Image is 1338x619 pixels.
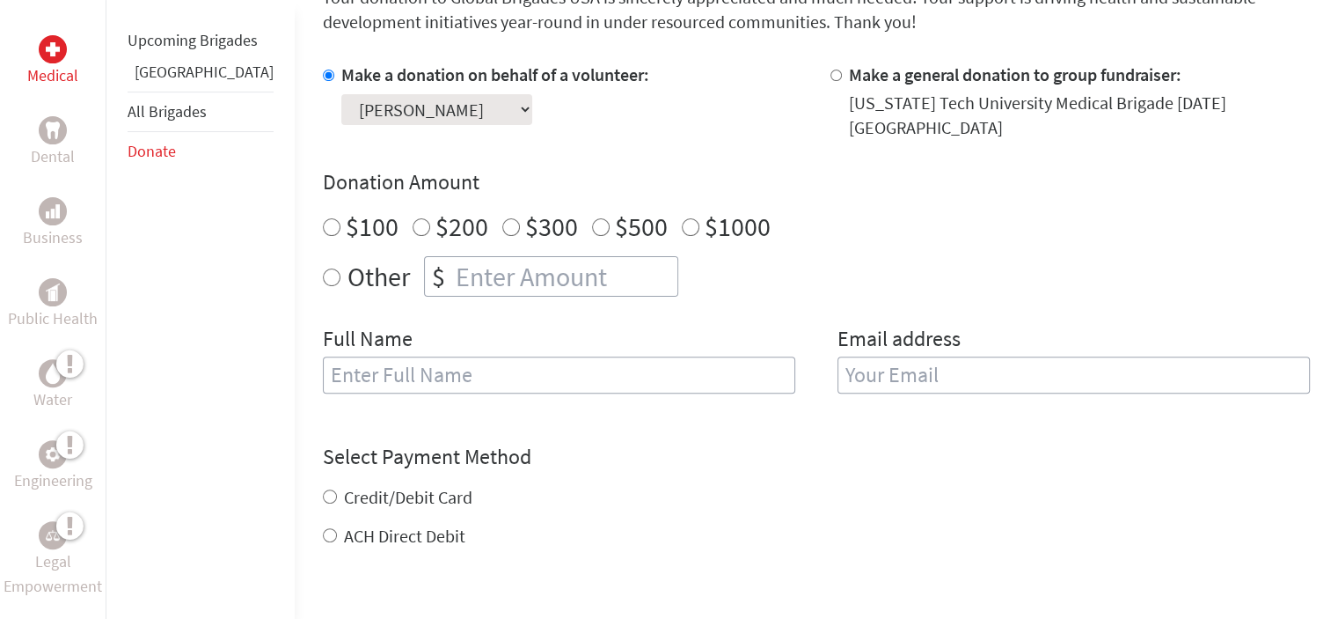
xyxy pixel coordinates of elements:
[39,197,67,225] div: Business
[323,325,413,357] label: Full Name
[31,144,75,169] p: Dental
[46,530,60,541] img: Legal Empowerment
[128,141,176,161] a: Donate
[27,63,78,88] p: Medical
[425,257,452,296] div: $
[346,210,398,243] label: $100
[39,521,67,549] div: Legal Empowerment
[46,42,60,56] img: Medical
[452,257,677,296] input: Enter Amount
[615,210,668,243] label: $500
[128,21,274,60] li: Upcoming Brigades
[23,225,83,250] p: Business
[39,35,67,63] div: Medical
[23,197,83,250] a: BusinessBusiness
[128,30,258,50] a: Upcoming Brigades
[39,278,67,306] div: Public Health
[837,325,961,357] label: Email address
[344,525,465,547] label: ACH Direct Debit
[341,63,649,85] label: Make a donation on behalf of a volunteer:
[849,63,1181,85] label: Make a general donation to group fundraiser:
[837,357,1310,394] input: Your Email
[135,62,274,82] a: [GEOGRAPHIC_DATA]
[46,363,60,383] img: Water
[46,122,60,138] img: Dental
[128,92,274,132] li: All Brigades
[435,210,488,243] label: $200
[128,60,274,92] li: Ghana
[344,486,472,508] label: Credit/Debit Card
[46,204,60,218] img: Business
[323,168,1310,196] h4: Donation Amount
[31,116,75,169] a: DentalDental
[323,357,795,394] input: Enter Full Name
[705,210,771,243] label: $1000
[46,284,60,301] img: Public Health
[14,468,92,493] p: Engineering
[27,35,78,88] a: MedicalMedical
[14,440,92,493] a: EngineeringEngineering
[4,549,102,599] p: Legal Empowerment
[39,116,67,144] div: Dental
[128,101,207,122] a: All Brigades
[4,521,102,599] a: Legal EmpowermentLegal Empowerment
[39,440,67,468] div: Engineering
[128,132,274,171] li: Donate
[525,210,578,243] label: $300
[39,359,67,387] div: Water
[8,278,98,331] a: Public HealthPublic Health
[347,256,410,297] label: Other
[323,443,1310,471] h4: Select Payment Method
[849,91,1310,140] div: [US_STATE] Tech University Medical Brigade [DATE] [GEOGRAPHIC_DATA]
[33,359,72,412] a: WaterWater
[33,387,72,412] p: Water
[8,306,98,331] p: Public Health
[46,447,60,461] img: Engineering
